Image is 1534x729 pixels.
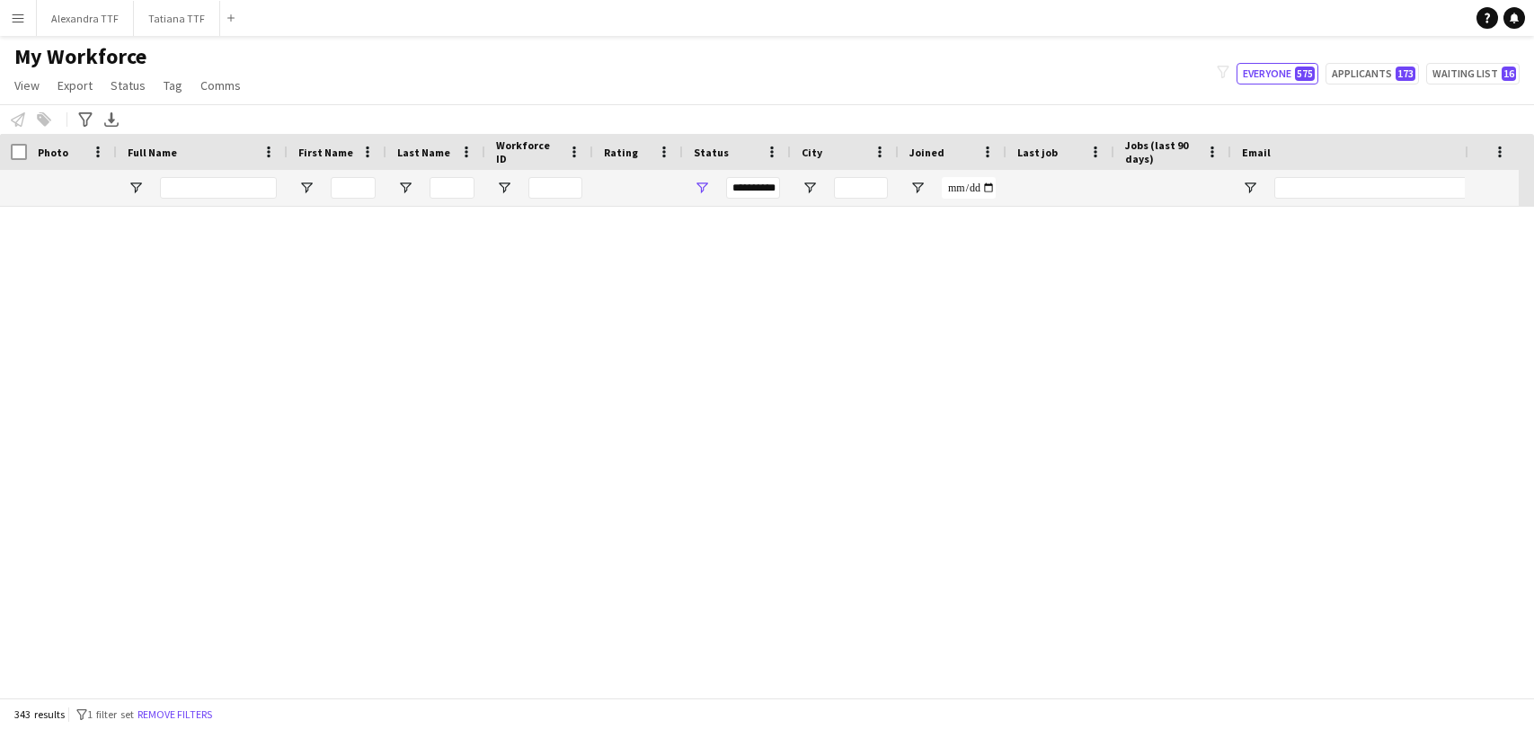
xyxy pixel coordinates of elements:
span: Comms [200,77,241,93]
span: View [14,77,40,93]
button: Applicants173 [1326,63,1419,84]
button: Remove filters [134,705,216,725]
input: Last Name Filter Input [430,177,474,199]
span: Export [58,77,93,93]
span: 575 [1295,67,1315,81]
button: Open Filter Menu [694,180,710,196]
span: Jobs (last 90 days) [1125,138,1199,165]
span: First Name [298,146,353,159]
a: Tag [156,74,190,97]
button: Open Filter Menu [802,180,818,196]
button: Open Filter Menu [496,180,512,196]
span: Tag [164,77,182,93]
input: Full Name Filter Input [160,177,277,199]
a: View [7,74,47,97]
input: City Filter Input [834,177,888,199]
app-action-btn: Advanced filters [75,109,96,130]
span: Last Name [397,146,450,159]
span: 173 [1396,67,1415,81]
input: Workforce ID Filter Input [528,177,582,199]
span: Photo [38,146,68,159]
button: Everyone575 [1237,63,1318,84]
button: Open Filter Menu [298,180,315,196]
button: Open Filter Menu [128,180,144,196]
span: City [802,146,822,159]
input: First Name Filter Input [331,177,376,199]
button: Waiting list16 [1426,63,1520,84]
span: Workforce ID [496,138,561,165]
span: 16 [1502,67,1516,81]
span: Full Name [128,146,177,159]
span: Last job [1017,146,1058,159]
button: Open Filter Menu [909,180,926,196]
span: Email [1242,146,1271,159]
span: Joined [909,146,944,159]
a: Status [103,74,153,97]
span: 1 filter set [87,707,134,721]
span: Rating [604,146,638,159]
a: Comms [193,74,248,97]
span: Status [694,146,729,159]
span: My Workforce [14,43,146,70]
button: Open Filter Menu [1242,180,1258,196]
button: Alexandra TTF [37,1,134,36]
input: Joined Filter Input [942,177,996,199]
button: Open Filter Menu [397,180,413,196]
span: Status [111,77,146,93]
app-action-btn: Export XLSX [101,109,122,130]
a: Export [50,74,100,97]
button: Tatiana TTF [134,1,220,36]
